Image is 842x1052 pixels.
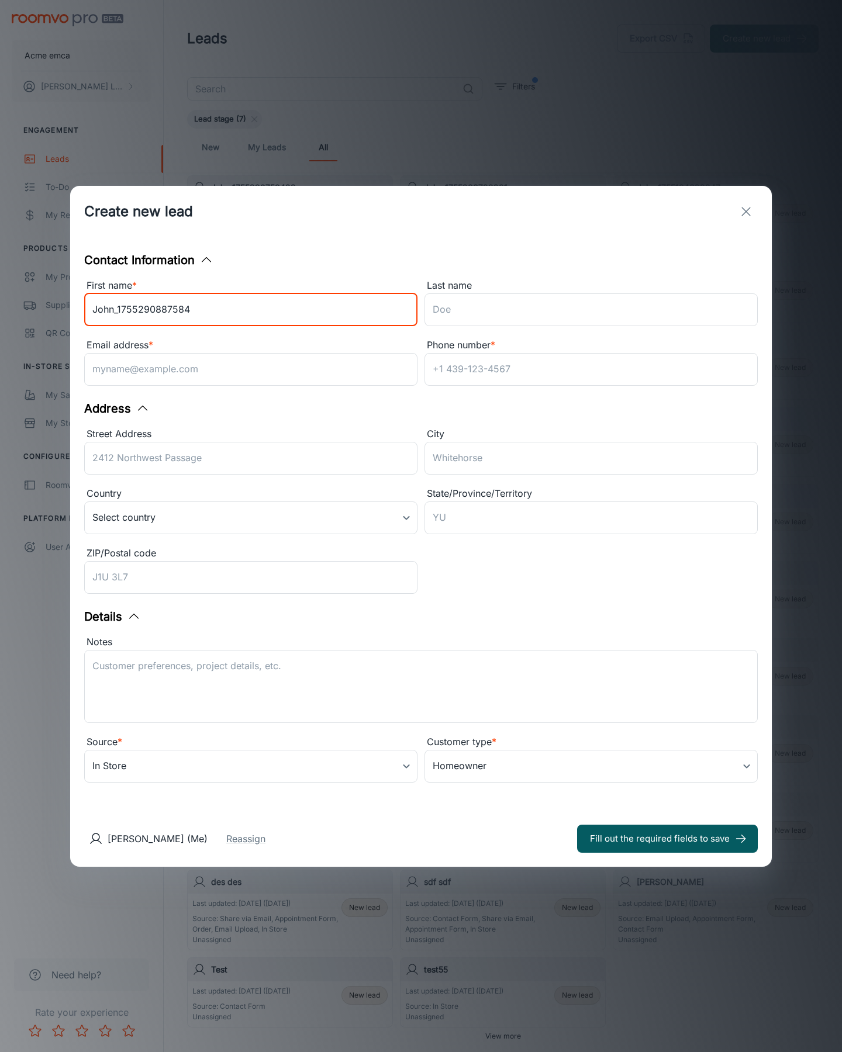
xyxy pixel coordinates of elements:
div: Select country [84,501,417,534]
div: Customer type [425,735,758,750]
button: Reassign [226,832,265,846]
input: John [84,293,417,326]
div: Street Address [84,427,417,442]
input: Doe [425,293,758,326]
input: +1 439-123-4567 [425,353,758,386]
input: J1U 3L7 [84,561,417,594]
div: Phone number [425,338,758,353]
div: State/Province/Territory [425,486,758,501]
div: City [425,427,758,442]
div: Email address [84,338,417,353]
div: In Store [84,750,417,783]
div: Last name [425,278,758,293]
div: Source [84,735,417,750]
input: myname@example.com [84,353,417,386]
input: YU [425,501,758,534]
input: 2412 Northwest Passage [84,442,417,475]
div: First name [84,278,417,293]
div: Homeowner [425,750,758,783]
p: [PERSON_NAME] (Me) [108,832,208,846]
input: Whitehorse [425,442,758,475]
div: Notes [84,635,758,650]
button: exit [734,200,758,223]
button: Fill out the required fields to save [577,825,758,853]
div: ZIP/Postal code [84,546,417,561]
button: Contact Information [84,251,213,269]
h1: Create new lead [84,201,193,222]
button: Address [84,400,150,417]
div: Country [84,486,417,501]
button: Details [84,608,141,625]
